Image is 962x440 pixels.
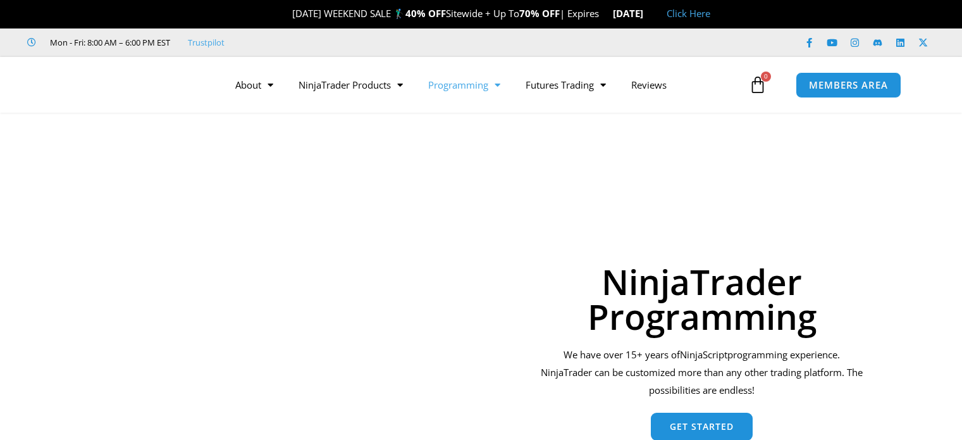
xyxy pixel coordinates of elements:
a: 0 [730,66,786,103]
div: We have over 15+ years of [537,346,866,399]
span: Get Started [670,422,734,431]
span: 0 [761,72,771,82]
a: About [223,70,286,99]
a: MEMBERS AREA [796,72,901,98]
a: Futures Trading [513,70,619,99]
img: ⌛ [600,9,610,18]
strong: 70% OFF [519,7,560,20]
strong: [DATE] [613,7,654,20]
span: NinjaScript [680,348,727,361]
nav: Menu [223,70,746,99]
img: LogoAI | Affordable Indicators – NinjaTrader [47,62,183,108]
span: MEMBERS AREA [809,80,888,90]
a: Reviews [619,70,679,99]
a: NinjaTrader Products [286,70,416,99]
img: 🎉 [282,9,292,18]
span: programming experience. NinjaTrader can be customized more than any other trading platform. The p... [541,348,863,396]
span: Mon - Fri: 8:00 AM – 6:00 PM EST [47,35,170,50]
img: 🏭 [644,9,653,18]
a: Trustpilot [188,35,225,50]
a: Click Here [667,7,710,20]
h1: NinjaTrader Programming [537,264,866,334]
a: Programming [416,70,513,99]
span: [DATE] WEEKEND SALE 🏌️‍♂️ Sitewide + Up To | Expires [279,7,612,20]
strong: 40% OFF [405,7,446,20]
